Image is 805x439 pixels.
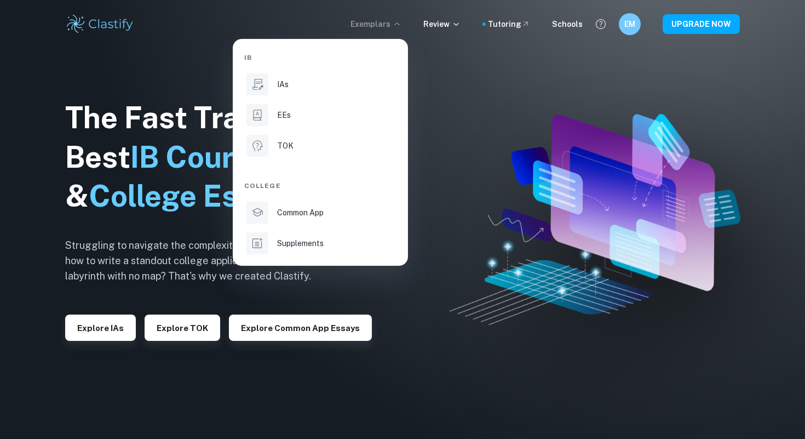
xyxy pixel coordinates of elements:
[244,53,252,62] span: IB
[244,230,396,256] a: Supplements
[277,207,324,219] p: Common App
[244,199,396,226] a: Common App
[277,140,294,152] p: TOK
[244,71,396,98] a: IAs
[244,133,396,159] a: TOK
[244,181,281,191] span: College
[277,237,324,249] p: Supplements
[277,78,289,90] p: IAs
[244,102,396,128] a: EEs
[277,109,291,121] p: EEs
